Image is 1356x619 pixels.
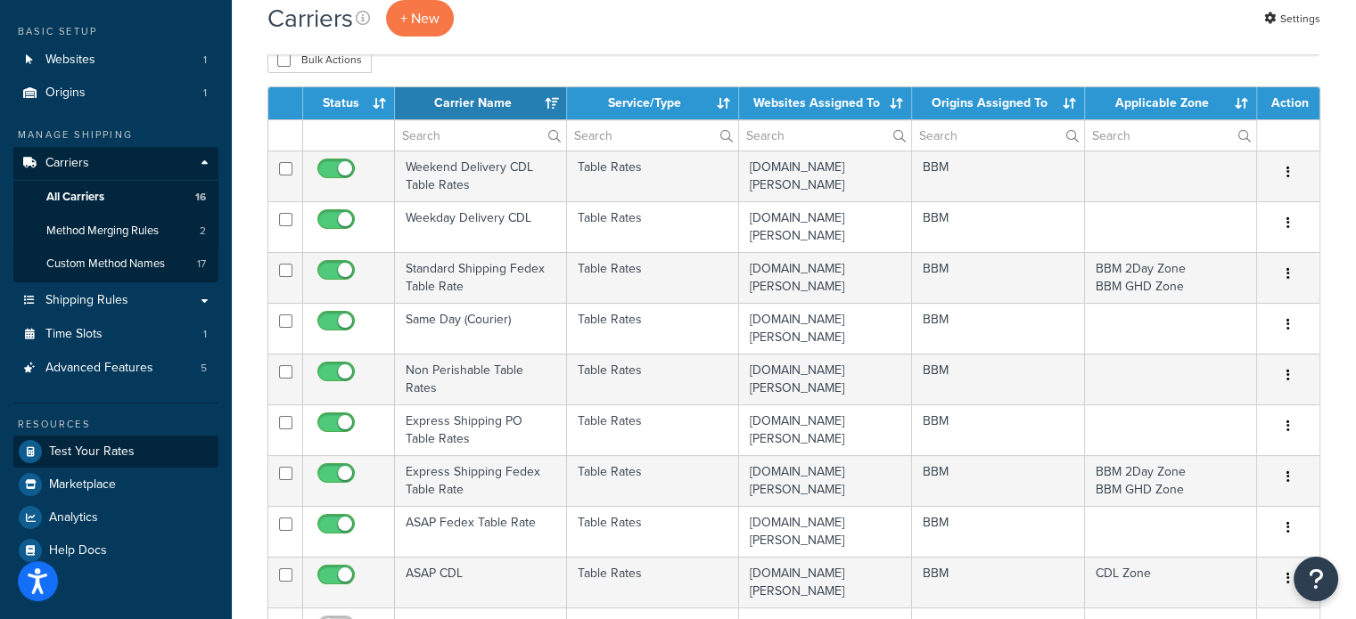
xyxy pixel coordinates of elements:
[567,354,739,404] td: Table Rates
[912,151,1085,201] td: BBM
[13,468,218,501] a: Marketplace
[13,318,218,351] a: Time Slots 1
[267,46,372,73] button: Bulk Actions
[912,87,1085,119] th: Origins Assigned To: activate to sort column ascending
[912,303,1085,354] td: BBM
[13,318,218,351] li: Time Slots
[739,455,912,506] td: [DOMAIN_NAME][PERSON_NAME]
[739,87,912,119] th: Websites Assigned To: activate to sort column ascending
[739,303,912,354] td: [DOMAIN_NAME][PERSON_NAME]
[45,53,95,68] span: Websites
[1085,455,1257,506] td: BBM 2Day Zone BBM GHD Zone
[49,543,107,558] span: Help Docs
[13,127,218,143] div: Manage Shipping
[567,201,739,252] td: Table Rates
[912,557,1085,607] td: BBM
[912,354,1085,404] td: BBM
[1294,557,1338,601] button: Open Resource Center
[395,303,567,354] td: Same Day (Courier)
[13,352,218,385] li: Advanced Features
[13,417,218,432] div: Resources
[46,224,159,239] span: Method Merging Rules
[203,327,207,342] span: 1
[395,557,567,607] td: ASAP CDL
[567,252,739,303] td: Table Rates
[739,354,912,404] td: [DOMAIN_NAME][PERSON_NAME]
[567,303,739,354] td: Table Rates
[201,361,207,376] span: 5
[739,557,912,607] td: [DOMAIN_NAME][PERSON_NAME]
[395,354,567,404] td: Non Perishable Table Rates
[49,510,98,525] span: Analytics
[739,252,912,303] td: [DOMAIN_NAME][PERSON_NAME]
[45,156,89,171] span: Carriers
[1085,87,1257,119] th: Applicable Zone: activate to sort column ascending
[13,24,218,39] div: Basic Setup
[45,293,128,308] span: Shipping Rules
[1085,557,1257,607] td: CDL Zone
[200,224,206,239] span: 2
[567,151,739,201] td: Table Rates
[45,86,86,101] span: Origins
[395,404,567,455] td: Express Shipping PO Table Rates
[46,190,104,205] span: All Carriers
[395,201,567,252] td: Weekday Delivery CDL
[567,455,739,506] td: Table Rates
[1085,120,1256,151] input: Search
[1257,87,1319,119] th: Action
[13,181,218,214] li: All Carriers
[739,120,911,151] input: Search
[739,404,912,455] td: [DOMAIN_NAME][PERSON_NAME]
[195,190,206,205] span: 16
[395,87,567,119] th: Carrier Name: activate to sort column ascending
[203,53,207,68] span: 1
[49,444,135,460] span: Test Your Rates
[49,477,116,493] span: Marketplace
[567,120,738,151] input: Search
[45,361,153,376] span: Advanced Features
[912,455,1085,506] td: BBM
[739,151,912,201] td: [DOMAIN_NAME][PERSON_NAME]
[13,181,218,214] a: All Carriers 16
[13,534,218,566] a: Help Docs
[567,404,739,455] td: Table Rates
[1085,252,1257,303] td: BBM 2Day Zone BBM GHD Zone
[912,404,1085,455] td: BBM
[13,248,218,281] li: Custom Method Names
[45,327,103,342] span: Time Slots
[567,87,739,119] th: Service/Type: activate to sort column ascending
[13,501,218,533] a: Analytics
[13,147,218,180] a: Carriers
[395,151,567,201] td: Weekend Delivery CDL Table Rates
[13,215,218,248] li: Method Merging Rules
[395,252,567,303] td: Standard Shipping Fedex Table Rate
[395,455,567,506] td: Express Shipping Fedex Table Rate
[395,506,567,557] td: ASAP Fedex Table Rate
[1264,6,1320,31] a: Settings
[739,201,912,252] td: [DOMAIN_NAME][PERSON_NAME]
[739,506,912,557] td: [DOMAIN_NAME][PERSON_NAME]
[567,506,739,557] td: Table Rates
[912,506,1085,557] td: BBM
[13,215,218,248] a: Method Merging Rules 2
[303,87,395,119] th: Status: activate to sort column ascending
[13,284,218,317] a: Shipping Rules
[395,120,566,151] input: Search
[13,248,218,281] a: Custom Method Names 17
[13,147,218,282] li: Carriers
[13,436,218,468] a: Test Your Rates
[13,77,218,110] li: Origins
[13,44,218,77] li: Websites
[13,352,218,385] a: Advanced Features 5
[13,77,218,110] a: Origins 1
[267,1,353,36] h1: Carriers
[912,120,1084,151] input: Search
[46,257,165,272] span: Custom Method Names
[912,252,1085,303] td: BBM
[203,86,207,101] span: 1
